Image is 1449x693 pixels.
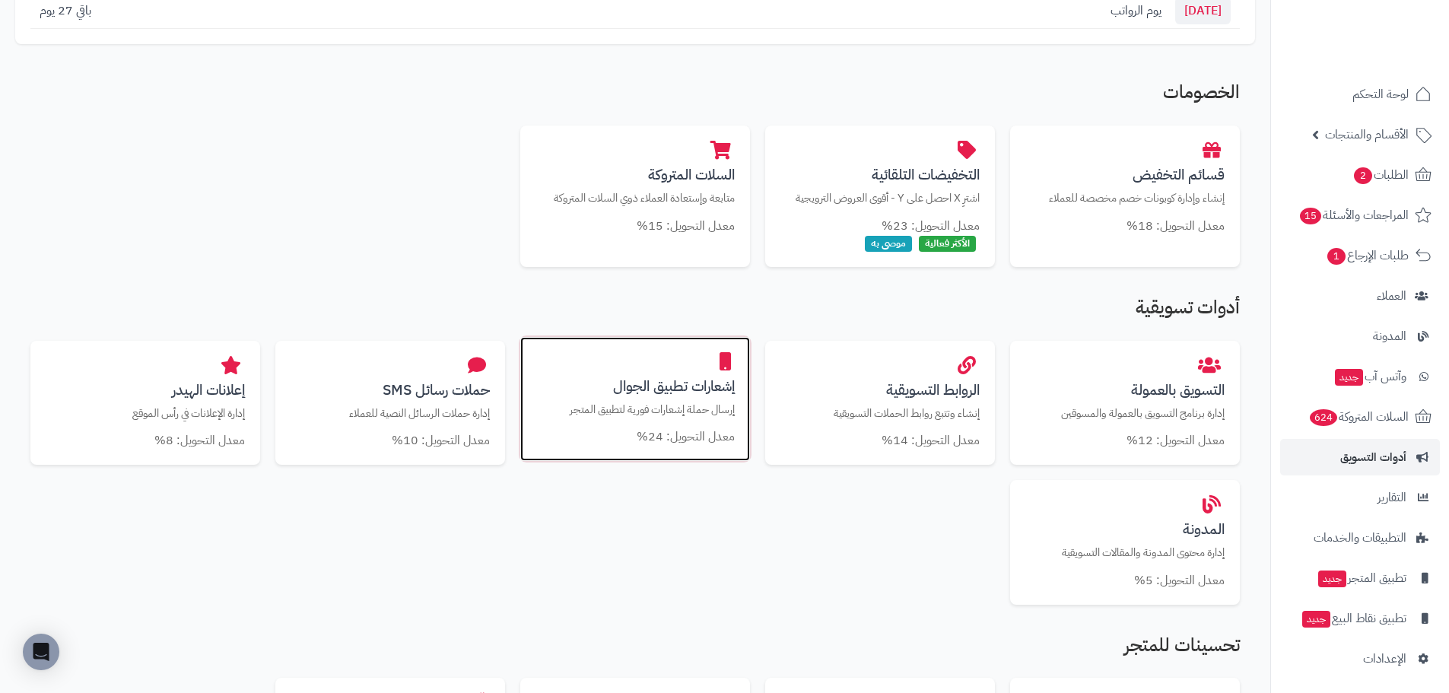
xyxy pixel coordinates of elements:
[1134,571,1225,590] small: معدل التحويل: 5%
[1377,285,1406,307] span: العملاء
[637,217,735,235] small: معدل التحويل: 15%
[1126,217,1225,235] small: معدل التحويل: 18%
[535,402,735,418] p: إرسال حملة إشعارات فورية لتطبيق المتجر
[1280,520,1440,556] a: التطبيقات والخدمات
[275,341,505,466] a: حملات رسائل SMSإدارة حملات الرسائل النصية للعملاء معدل التحويل: 10%
[882,217,980,235] small: معدل التحويل: 23%
[1327,248,1346,265] span: 1
[1025,405,1225,421] p: إدارة برنامج التسويق بالعمولة والمسوقين
[30,82,1240,110] h2: الخصومات
[1280,439,1440,475] a: أدوات التسويق
[1333,366,1406,387] span: وآتس آب
[291,405,490,421] p: إدارة حملات الرسائل النصية للعملاء
[1280,560,1440,596] a: تطبيق المتجرجديد
[46,382,245,398] h3: إعلانات الهيدر
[1346,36,1435,68] img: logo-2.png
[30,635,1240,663] h2: تحسينات للمتجر
[1352,84,1409,105] span: لوحة التحكم
[1301,608,1406,629] span: تطبيق نقاط البيع
[1280,641,1440,677] a: الإعدادات
[1025,190,1225,206] p: إنشاء وإدارة كوبونات خصم مخصصة للعملاء
[1317,567,1406,589] span: تطبيق المتجر
[520,126,750,250] a: السلات المتروكةمتابعة وإستعادة العملاء ذوي السلات المتروكة معدل التحويل: 15%
[535,378,735,394] h3: إشعارات تطبيق الجوال
[1280,600,1440,637] a: تطبيق نقاط البيعجديد
[30,341,260,466] a: إعلانات الهيدرإدارة الإعلانات في رأس الموقع معدل التحويل: 8%
[1280,399,1440,435] a: السلات المتروكة624
[1302,611,1330,628] span: جديد
[765,341,995,466] a: الروابط التسويقيةإنشاء وتتبع روابط الحملات التسويقية معدل التحويل: 14%
[535,190,735,206] p: متابعة وإستعادة العملاء ذوي السلات المتروكة
[780,382,980,398] h3: الروابط التسويقية
[780,190,980,206] p: اشترِ X احصل على Y - أقوى العروض الترويجية
[1314,527,1406,548] span: التطبيقات والخدمات
[1280,479,1440,516] a: التقارير
[1308,406,1409,428] span: السلات المتروكة
[1280,197,1440,234] a: المراجعات والأسئلة15
[1354,167,1372,184] span: 2
[291,382,490,398] h3: حملات رسائل SMS
[1280,76,1440,113] a: لوحة التحكم
[1280,237,1440,274] a: طلبات الإرجاع1
[1325,124,1409,145] span: الأقسام والمنتجات
[1335,369,1363,386] span: جديد
[1352,164,1409,186] span: الطلبات
[1280,318,1440,354] a: المدونة
[1280,358,1440,395] a: وآتس آبجديد
[1373,326,1406,347] span: المدونة
[154,431,245,450] small: معدل التحويل: 8%
[1010,341,1240,466] a: التسويق بالعمولةإدارة برنامج التسويق بالعمولة والمسوقين معدل التحويل: 12%
[1025,167,1225,183] h3: قسائم التخفيض
[1025,545,1225,561] p: إدارة محتوى المدونة والمقالات التسويقية
[1126,431,1225,450] small: معدل التحويل: 12%
[1010,126,1240,250] a: قسائم التخفيضإنشاء وإدارة كوبونات خصم مخصصة للعملاء معدل التحويل: 18%
[23,634,59,670] div: Open Intercom Messenger
[1280,278,1440,314] a: العملاء
[1378,487,1406,508] span: التقارير
[30,297,1240,325] h2: أدوات تسويقية
[780,405,980,421] p: إنشاء وتتبع روابط الحملات التسويقية
[392,431,490,450] small: معدل التحويل: 10%
[882,431,980,450] small: معدل التحويل: 14%
[1280,157,1440,193] a: الطلبات2
[46,405,245,421] p: إدارة الإعلانات في رأس الموقع
[780,167,980,183] h3: التخفيضات التلقائية
[1010,480,1240,605] a: المدونةإدارة محتوى المدونة والمقالات التسويقية معدل التحويل: 5%
[1318,571,1346,587] span: جديد
[1298,205,1409,226] span: المراجعات والأسئلة
[1326,245,1409,266] span: طلبات الإرجاع
[1340,447,1406,468] span: أدوات التسويق
[1025,382,1225,398] h3: التسويق بالعمولة
[1310,409,1338,426] span: 624
[765,126,995,267] a: التخفيضات التلقائيةاشترِ X احصل على Y - أقوى العروض الترويجية معدل التحويل: 23% الأكثر فعالية موص...
[535,167,735,183] h3: السلات المتروكة
[40,2,91,20] span: باقي 27 يوم
[637,428,735,446] small: معدل التحويل: 24%
[1025,521,1225,537] h3: المدونة
[520,337,750,462] a: إشعارات تطبيق الجوالإرسال حملة إشعارات فورية لتطبيق المتجر معدل التحويل: 24%
[865,236,912,252] span: موصى به
[1363,648,1406,669] span: الإعدادات
[1300,208,1322,224] span: 15
[919,236,976,252] span: الأكثر فعالية
[1111,2,1161,20] span: يوم الرواتب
